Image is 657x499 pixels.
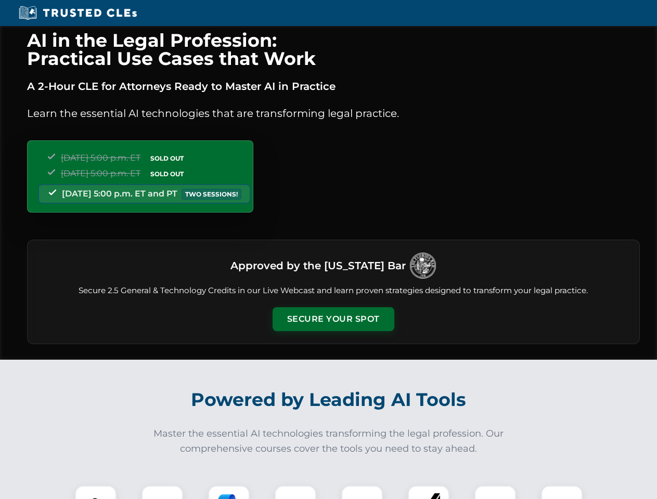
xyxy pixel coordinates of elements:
span: SOLD OUT [147,168,187,179]
h2: Powered by Leading AI Tools [41,382,617,418]
button: Secure Your Spot [273,307,394,331]
span: [DATE] 5:00 p.m. ET [61,153,140,163]
p: A 2-Hour CLE for Attorneys Ready to Master AI in Practice [27,78,640,95]
p: Learn the essential AI technologies that are transforming legal practice. [27,105,640,122]
p: Master the essential AI technologies transforming the legal profession. Our comprehensive courses... [147,426,511,456]
img: Logo [410,253,436,279]
h1: AI in the Legal Profession: Practical Use Cases that Work [27,31,640,68]
p: Secure 2.5 General & Technology Credits in our Live Webcast and learn proven strategies designed ... [40,285,627,297]
img: Trusted CLEs [16,5,140,21]
span: SOLD OUT [147,153,187,164]
span: [DATE] 5:00 p.m. ET [61,168,140,178]
h3: Approved by the [US_STATE] Bar [230,256,406,275]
